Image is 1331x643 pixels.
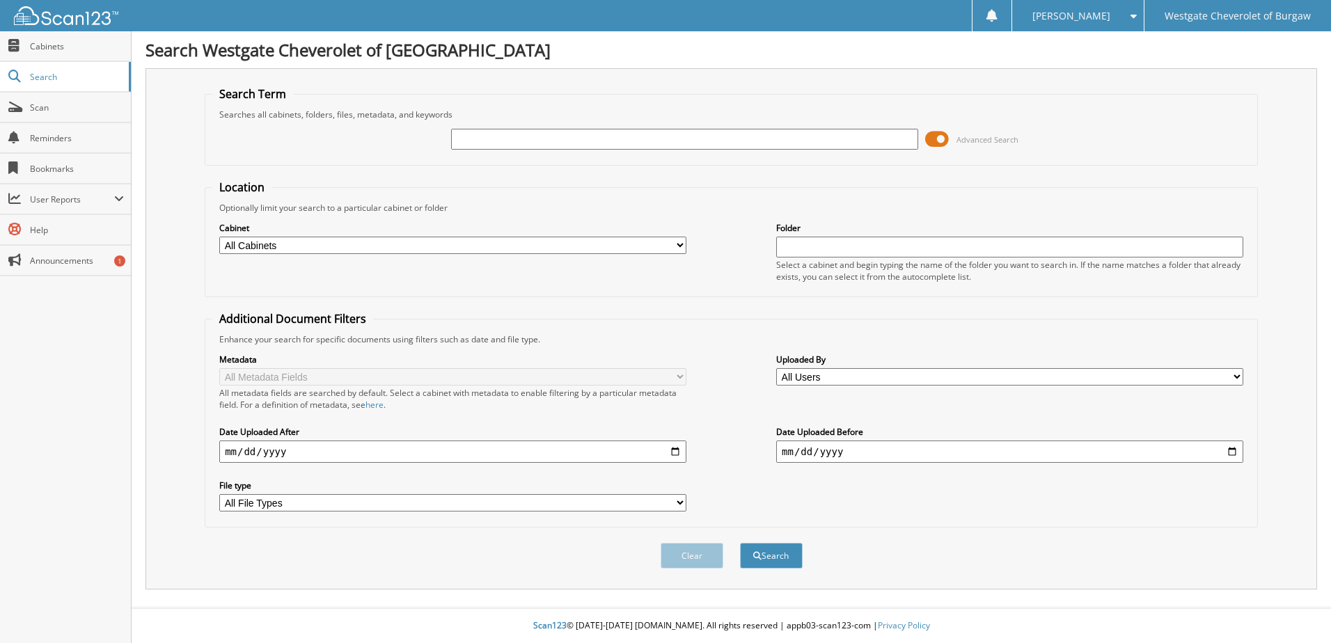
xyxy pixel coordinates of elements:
span: Bookmarks [30,163,124,175]
div: Searches all cabinets, folders, files, metadata, and keywords [212,109,1250,120]
label: File type [219,479,686,491]
h1: Search Westgate Cheverolet of [GEOGRAPHIC_DATA] [145,38,1317,61]
div: Enhance your search for specific documents using filters such as date and file type. [212,333,1250,345]
span: Westgate Cheverolet of Burgaw [1165,12,1311,20]
span: [PERSON_NAME] [1032,12,1110,20]
span: Cabinets [30,40,124,52]
div: © [DATE]-[DATE] [DOMAIN_NAME]. All rights reserved | appb03-scan123-com | [132,609,1331,643]
label: Date Uploaded After [219,426,686,438]
div: All metadata fields are searched by default. Select a cabinet with metadata to enable filtering b... [219,387,686,411]
legend: Additional Document Filters [212,311,373,326]
span: Help [30,224,124,236]
label: Cabinet [219,222,686,234]
img: scan123-logo-white.svg [14,6,118,25]
span: Scan123 [533,619,567,631]
div: Select a cabinet and begin typing the name of the folder you want to search in. If the name match... [776,259,1243,283]
label: Uploaded By [776,354,1243,365]
button: Search [740,543,803,569]
input: end [776,440,1243,463]
label: Metadata [219,354,686,365]
span: Reminders [30,132,124,144]
span: Scan [30,102,124,113]
input: start [219,440,686,463]
button: Clear [661,543,723,569]
legend: Search Term [212,86,293,102]
span: Search [30,71,122,83]
label: Date Uploaded Before [776,426,1243,438]
label: Folder [776,222,1243,234]
legend: Location [212,180,271,195]
span: Announcements [30,255,124,267]
a: Privacy Policy [878,619,930,631]
span: Advanced Search [956,134,1018,145]
a: here [365,399,384,411]
div: Optionally limit your search to a particular cabinet or folder [212,202,1250,214]
span: User Reports [30,193,114,205]
div: 1 [114,255,125,267]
